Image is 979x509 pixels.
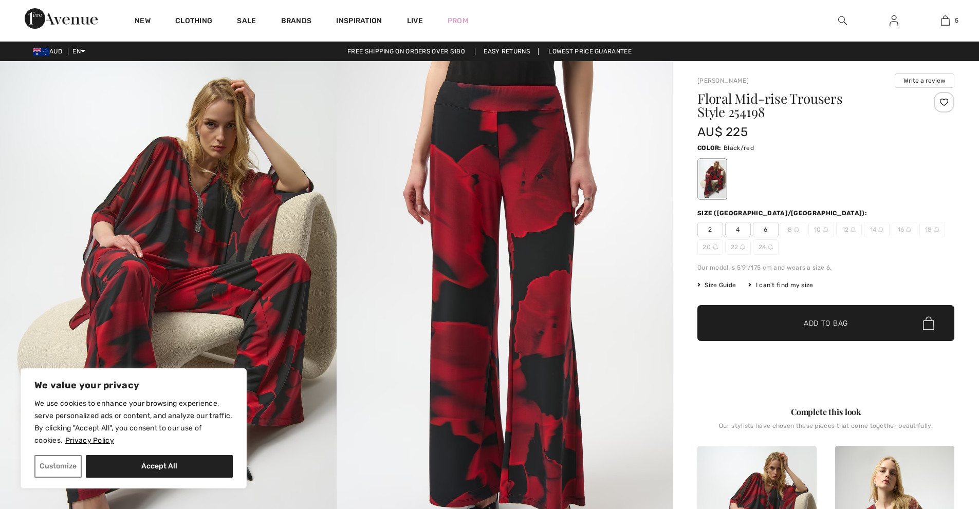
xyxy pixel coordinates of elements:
[838,14,847,27] img: search the website
[34,379,233,391] p: We value your privacy
[407,15,423,26] a: Live
[753,239,779,255] span: 24
[906,227,911,232] img: ring-m.svg
[697,144,722,152] span: Color:
[804,318,848,329] span: Add to Bag
[697,239,723,255] span: 20
[920,14,970,27] a: 5
[697,406,954,418] div: Complete this look
[808,222,834,237] span: 10
[823,227,828,232] img: ring-m.svg
[913,432,969,458] iframe: Opens a widget where you can find more information
[25,8,98,29] img: 1ère Avenue
[697,125,748,139] span: AU$ 225
[86,455,233,478] button: Accept All
[33,48,49,56] img: Australian Dollar
[725,239,751,255] span: 22
[135,16,151,27] a: New
[697,280,736,290] span: Size Guide
[919,222,945,237] span: 18
[725,222,751,237] span: 4
[175,16,212,27] a: Clothing
[748,280,813,290] div: I can't find my size
[851,227,856,232] img: ring-m.svg
[923,316,934,330] img: Bag.svg
[878,227,883,232] img: ring-m.svg
[34,455,82,478] button: Customize
[892,222,917,237] span: 16
[34,398,233,447] p: We use cookies to enhance your browsing experience, serve personalized ads or content, and analyz...
[697,422,954,438] div: Our stylists have chosen these pieces that come together beautifully.
[339,48,473,55] a: Free shipping on orders over $180
[713,244,718,250] img: ring-m.svg
[768,244,773,250] img: ring-m.svg
[794,227,799,232] img: ring-m.svg
[540,48,640,55] a: Lowest Price Guarantee
[697,222,723,237] span: 2
[890,14,898,27] img: My Info
[864,222,890,237] span: 14
[697,209,869,218] div: Size ([GEOGRAPHIC_DATA]/[GEOGRAPHIC_DATA]):
[65,436,115,445] a: Privacy Policy
[448,15,468,26] a: Prom
[955,16,958,25] span: 5
[697,77,749,84] a: [PERSON_NAME]
[895,73,954,88] button: Write a review
[724,144,754,152] span: Black/red
[934,227,939,232] img: ring-m.svg
[753,222,779,237] span: 6
[697,92,912,119] h1: Floral Mid-rise Trousers Style 254198
[697,263,954,272] div: Our model is 5'9"/175 cm and wears a size 6.
[836,222,862,237] span: 12
[336,16,382,27] span: Inspiration
[237,16,256,27] a: Sale
[941,14,950,27] img: My Bag
[475,48,539,55] a: Easy Returns
[781,222,806,237] span: 8
[881,14,907,27] a: Sign In
[72,48,85,55] span: EN
[281,16,312,27] a: Brands
[697,305,954,341] button: Add to Bag
[699,160,726,198] div: Black/red
[21,368,247,488] div: We value your privacy
[33,48,66,55] span: AUD
[740,244,745,250] img: ring-m.svg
